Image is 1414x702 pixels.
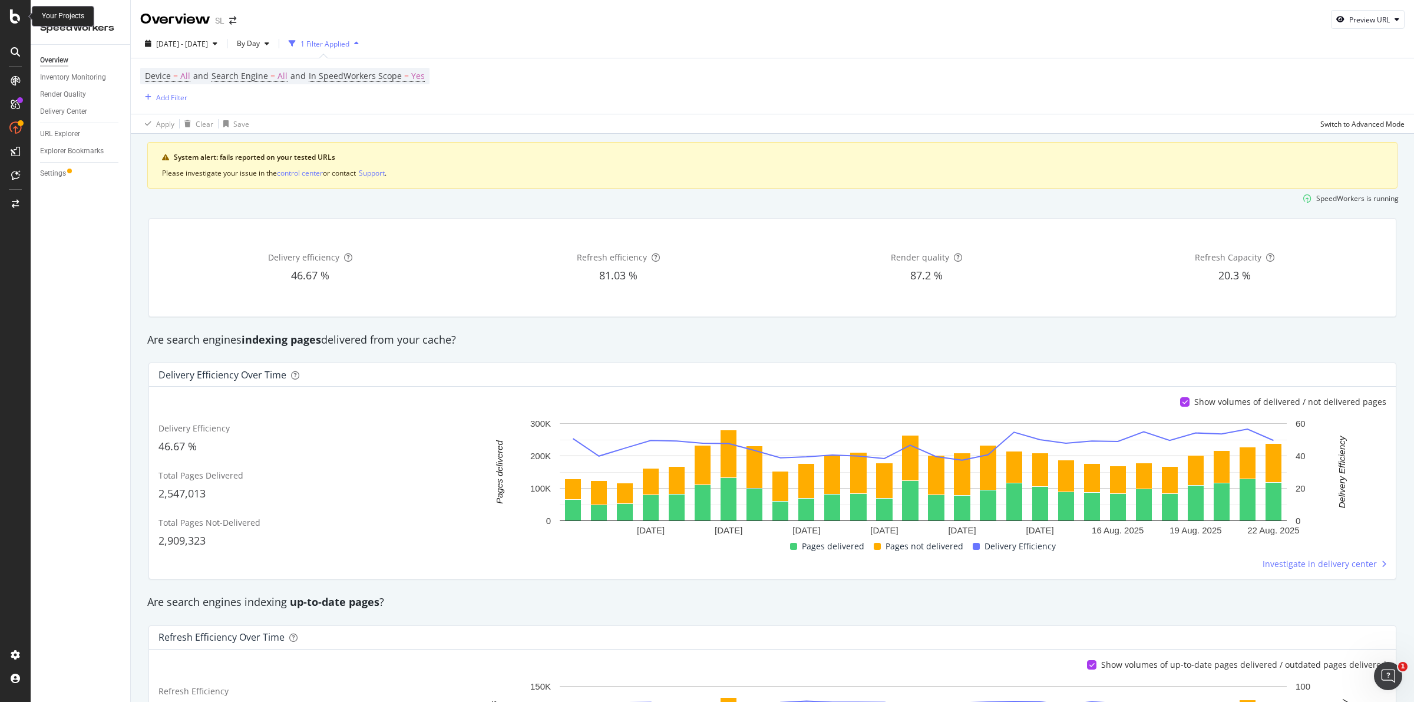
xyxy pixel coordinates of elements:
div: Refresh Efficiency over time [158,631,285,643]
text: 60 [1296,418,1306,429]
a: Settings [40,167,122,180]
div: arrow-right-arrow-left [229,17,236,25]
span: Delivery Efficiency [158,423,230,434]
span: 2,547,013 [158,486,206,500]
button: control center [277,167,323,179]
button: [DATE] - [DATE] [140,34,222,53]
div: 1 Filter Applied [300,39,349,49]
span: = [404,70,409,81]
span: All [180,68,190,84]
div: Switch to Advanced Mode [1320,119,1405,129]
text: 300K [530,418,551,429]
div: Are search engines delivered from your cache? [141,332,1403,348]
iframe: Intercom live chat [1374,662,1402,690]
div: warning banner [147,142,1398,189]
text: Pages delivered [494,440,504,504]
div: SL [215,15,224,27]
div: Show volumes of up-to-date pages delivered / outdated pages delivered [1101,659,1386,671]
div: SpeedWorkers [40,21,121,35]
a: Delivery Center [40,106,122,118]
span: = [270,70,275,81]
text: Delivery Efficiency [1337,436,1347,509]
div: Delivery Efficiency over time [158,369,286,381]
div: Render Quality [40,88,86,101]
span: [DATE] - [DATE] [156,39,208,49]
span: Refresh Efficiency [158,685,229,697]
div: Your Projects [42,11,84,21]
span: Delivery efficiency [268,252,339,263]
div: Preview URL [1349,15,1390,25]
div: SpeedWorkers is running [1316,193,1399,203]
text: 16 Aug. 2025 [1092,525,1144,535]
text: 150K [530,681,551,691]
text: 0 [1296,516,1300,526]
strong: up-to-date pages [290,595,379,609]
text: 22 Aug. 2025 [1247,525,1299,535]
button: Switch to Advanced Mode [1316,114,1405,133]
span: Search Engine [212,70,268,81]
span: Pages not delivered [886,539,963,553]
span: 81.03 % [599,268,637,282]
div: Please investigate your issue in the or contact . [162,167,1383,179]
button: Save [219,114,249,133]
text: 20 [1296,483,1306,493]
span: 46.67 % [158,439,197,453]
button: Add Filter [140,90,187,104]
span: 20.3 % [1218,268,1251,282]
span: and [193,70,209,81]
span: Total Pages Delivered [158,470,243,481]
div: Apply [156,119,174,129]
div: Settings [40,167,66,180]
span: Pages delivered [802,539,864,553]
a: Investigate in delivery center [1263,558,1386,570]
button: 1 Filter Applied [284,34,364,53]
span: = [173,70,178,81]
span: Render quality [891,252,949,263]
div: Support [359,168,385,178]
a: URL Explorer [40,128,122,140]
span: Yes [411,68,425,84]
button: By Day [232,34,274,53]
div: Show volumes of delivered / not delivered pages [1194,396,1386,408]
span: Investigate in delivery center [1263,558,1377,570]
text: [DATE] [870,525,898,535]
span: 87.2 % [910,268,943,282]
text: [DATE] [637,525,665,535]
text: 0 [546,516,551,526]
div: Explorer Bookmarks [40,145,104,157]
div: Delivery Center [40,106,87,118]
span: Delivery Efficiency [984,539,1056,553]
span: Device [145,70,171,81]
span: 1 [1398,662,1408,671]
a: Overview [40,54,122,67]
a: Inventory Monitoring [40,71,122,84]
div: Inventory Monitoring [40,71,106,84]
span: In SpeedWorkers Scope [309,70,402,81]
div: Are search engines indexing ? [141,595,1403,610]
div: Add Filter [156,93,187,103]
div: Overview [40,54,68,67]
text: 100K [530,483,551,493]
span: Refresh efficiency [577,252,647,263]
span: 2,909,323 [158,533,206,548]
text: 200K [530,451,551,461]
svg: A chart. [469,417,1378,539]
button: Preview URL [1331,10,1405,29]
button: Apply [140,114,174,133]
text: 19 Aug. 2025 [1169,525,1221,535]
div: Save [233,119,249,129]
span: All [277,68,288,84]
span: Refresh Capacity [1195,252,1261,263]
div: URL Explorer [40,128,80,140]
div: Clear [196,119,213,129]
div: control center [277,168,323,178]
span: 46.67 % [291,268,329,282]
div: System alert: fails reported on your tested URLs [174,152,1383,163]
text: [DATE] [1026,525,1054,535]
button: Support [359,167,385,179]
text: 40 [1296,451,1306,461]
text: [DATE] [948,525,976,535]
span: Total Pages Not-Delivered [158,517,260,528]
a: Explorer Bookmarks [40,145,122,157]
